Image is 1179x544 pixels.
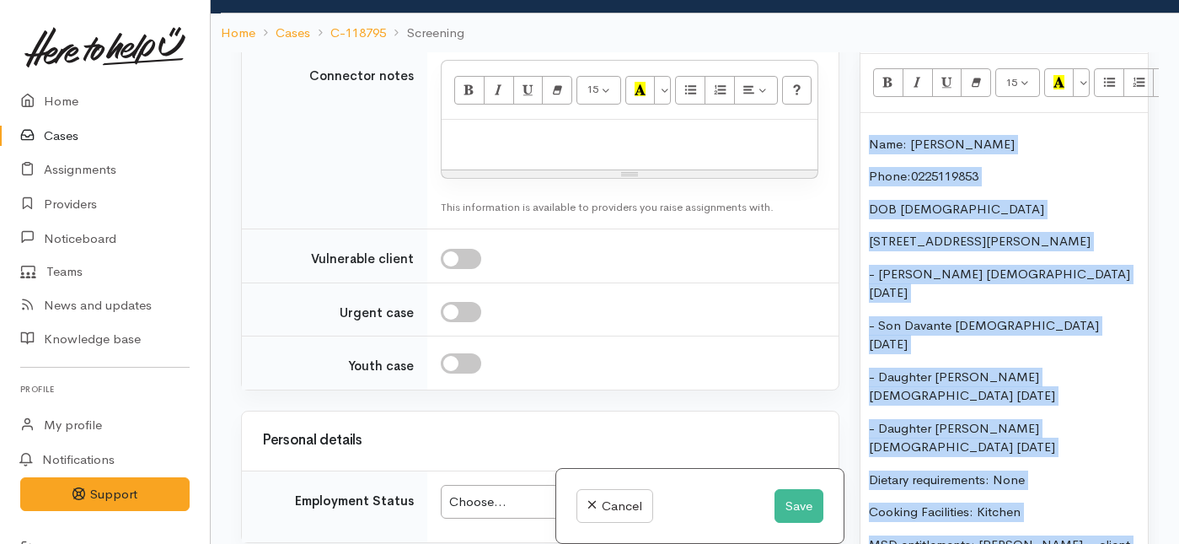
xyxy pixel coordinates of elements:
[20,378,190,401] h6: Profile
[869,200,1139,219] p: DOB [DEMOGRAPHIC_DATA]
[782,76,812,105] button: Help
[654,76,671,105] button: More Color
[348,357,414,376] label: Youth case
[262,433,818,449] h3: Personal details
[869,471,1139,490] p: Dietary requirements: None
[995,68,1040,97] button: Font Size
[221,24,255,43] a: Home
[869,419,1139,457] p: - Daughter [PERSON_NAME] [DEMOGRAPHIC_DATA] [DATE]
[1044,68,1074,97] button: Recent Color
[1094,68,1124,97] button: Unordered list (⌘+⇧+NUM7)
[454,76,485,105] button: Bold (⌘+B)
[734,76,778,105] button: Paragraph
[1005,75,1017,89] span: 15
[330,24,386,43] a: C-118795
[903,68,933,97] button: Italic (⌘+I)
[513,76,544,105] button: Underline (⌘+U)
[869,232,1139,251] p: [STREET_ADDRESS][PERSON_NAME]
[869,316,1139,354] p: - Son Davante [DEMOGRAPHIC_DATA] [DATE]
[869,266,1130,301] span: - [PERSON_NAME] [DEMOGRAPHIC_DATA] [DATE]
[873,68,903,97] button: Bold (⌘+B)
[441,199,818,216] div: This information is available to providers you raise assignments with.
[211,13,1179,53] nav: breadcrumb
[869,503,1139,522] p: Cooking Facilities: Kitchen
[675,76,705,105] button: Unordered list (⌘+⇧+NUM7)
[705,76,735,105] button: Ordered list (⌘+⇧+NUM8)
[262,492,414,511] div: Employment Status
[386,24,464,43] li: Screening
[542,76,572,105] button: Remove Font Style (⌘+\)
[961,68,991,97] button: Remove Font Style (⌘+\)
[932,68,962,97] button: Underline (⌘+U)
[309,67,414,86] label: Connector notes
[869,368,1139,406] p: - Daughter [PERSON_NAME] [DEMOGRAPHIC_DATA] [DATE]
[340,304,414,323] label: Urgent case
[869,168,911,184] span: Phone:
[625,76,656,105] button: Recent Color
[1123,68,1154,97] button: Ordered list (⌘+⇧+NUM8)
[774,489,823,524] button: Save
[311,250,414,269] label: Vulnerable client
[442,170,817,178] div: Resize
[1073,68,1090,97] button: More Color
[276,24,310,43] a: Cases
[911,168,978,184] span: 0225119853
[587,82,598,96] span: 15
[449,493,605,512] div: Choose...
[576,489,653,524] a: Cancel
[484,76,514,105] button: Italic (⌘+I)
[869,135,1139,154] p: Name: [PERSON_NAME]
[20,477,190,512] button: Support
[576,76,621,105] button: Font Size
